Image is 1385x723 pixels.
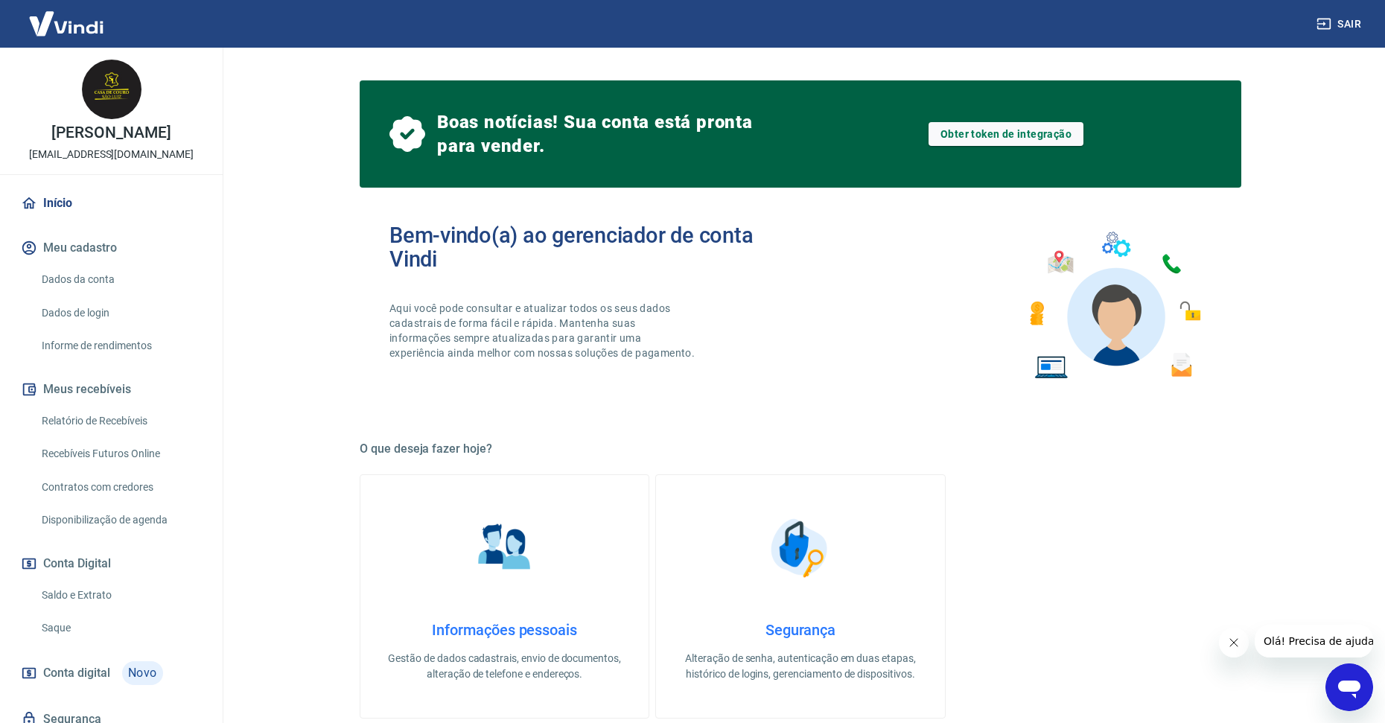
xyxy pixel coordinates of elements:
p: Alteração de senha, autenticação em duas etapas, histórico de logins, gerenciamento de dispositivos. [680,651,920,682]
h2: Bem-vindo(a) ao gerenciador de conta Vindi [389,223,800,271]
iframe: Fechar mensagem [1219,628,1249,657]
p: [EMAIL_ADDRESS][DOMAIN_NAME] [29,147,194,162]
a: Conta digitalNovo [18,655,205,691]
p: Gestão de dados cadastrais, envio de documentos, alteração de telefone e endereços. [384,651,625,682]
h5: O que deseja fazer hoje? [360,442,1241,456]
a: Relatório de Recebíveis [36,406,205,436]
a: Informações pessoaisInformações pessoaisGestão de dados cadastrais, envio de documentos, alteraçã... [360,474,649,719]
a: Disponibilização de agenda [36,505,205,535]
a: Saque [36,613,205,643]
a: Dados de login [36,298,205,328]
a: Dados da conta [36,264,205,295]
button: Meu cadastro [18,232,205,264]
iframe: Botão para abrir a janela de mensagens [1325,663,1373,711]
a: Saldo e Extrato [36,580,205,611]
button: Conta Digital [18,547,205,580]
a: Obter token de integração [929,122,1083,146]
button: Sair [1314,10,1367,38]
img: Vindi [18,1,115,46]
span: Conta digital [43,663,110,684]
img: Imagem de um avatar masculino com diversos icones exemplificando as funcionalidades do gerenciado... [1016,223,1212,388]
a: SegurançaSegurançaAlteração de senha, autenticação em duas etapas, histórico de logins, gerenciam... [655,474,945,719]
span: Olá! Precisa de ajuda? [9,10,125,22]
span: Novo [122,661,163,685]
img: Segurança [763,511,838,585]
button: Meus recebíveis [18,373,205,406]
h4: Informações pessoais [384,621,625,639]
img: 08a53025-34e7-4c2a-b49c-e62a41d0fbfe.jpeg [82,60,141,119]
a: Contratos com credores [36,472,205,503]
p: [PERSON_NAME] [51,125,171,141]
a: Informe de rendimentos [36,331,205,361]
span: Boas notícias! Sua conta está pronta para vender. [437,110,759,158]
a: Recebíveis Futuros Online [36,439,205,469]
a: Início [18,187,205,220]
img: Informações pessoais [468,511,542,585]
h4: Segurança [680,621,920,639]
p: Aqui você pode consultar e atualizar todos os seus dados cadastrais de forma fácil e rápida. Mant... [389,301,698,360]
iframe: Mensagem da empresa [1255,625,1373,657]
